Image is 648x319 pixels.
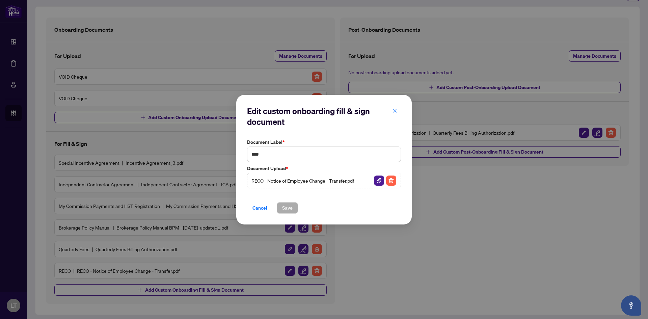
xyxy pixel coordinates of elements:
span: Cancel [252,202,267,213]
span: RECO - Notice of Employee Change - Transfer.pdfFile AttachementFile Delete [247,172,401,188]
button: File Delete [386,175,397,186]
button: Save [277,202,298,213]
button: Open asap [621,295,641,316]
span: RECO - Notice of Employee Change - Transfer.pdf [251,177,354,184]
img: File Attachement [374,175,384,185]
label: Document Upload [247,165,401,172]
button: File Attachement [374,175,384,186]
button: Cancel [247,202,273,213]
span: close [393,108,397,113]
label: Document Label [247,138,401,146]
img: File Delete [386,175,396,185]
h2: Edit custom onboarding fill & sign document [247,106,401,127]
